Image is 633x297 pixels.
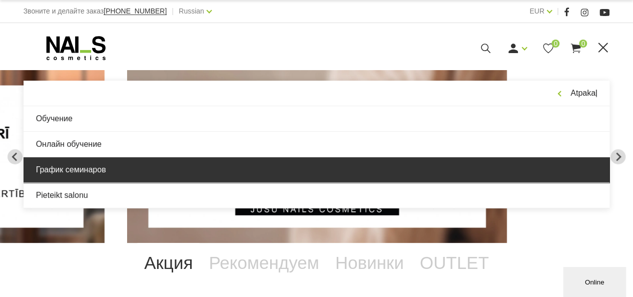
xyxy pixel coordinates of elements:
a: Онлайн обучение [24,132,610,157]
a: Russian [179,5,204,17]
a: График семинаров [24,157,610,182]
a: Обучение [24,106,610,131]
a: Новинки [327,243,412,283]
a: [PHONE_NUMBER] [104,8,167,15]
a: OUTLET [412,243,497,283]
span: 0 [551,40,559,48]
button: Previous slide [8,149,23,164]
button: Next slide [610,149,625,164]
a: Atpakaļ [24,81,610,106]
a: Pieteikt salonu [24,183,610,208]
span: | [172,5,174,18]
a: EUR [529,5,544,17]
a: Рекомендуем [201,243,327,283]
a: 0 [542,42,554,55]
div: Звоните и делайте заказ [24,5,167,18]
span: [PHONE_NUMBER] [104,7,167,15]
a: Акция [136,243,201,283]
span: 0 [579,40,587,48]
a: 0 [569,42,582,55]
iframe: chat widget [563,265,628,297]
span: | [557,5,559,18]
